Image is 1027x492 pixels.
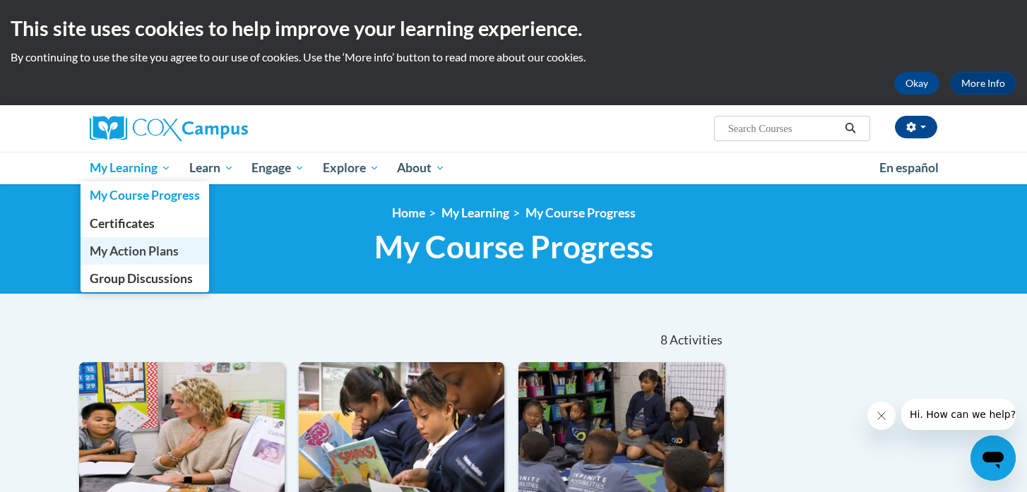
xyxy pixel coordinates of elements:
button: Account Settings [895,116,937,138]
a: Group Discussions [81,265,209,292]
iframe: Button to launch messaging window [970,436,1016,481]
span: Group Discussions [90,271,193,286]
a: Home [392,205,425,220]
a: My Action Plans [81,237,209,265]
span: Learn [189,160,234,176]
span: My Action Plans [90,244,179,258]
span: 8 [660,332,667,348]
a: More Info [950,72,1016,95]
a: My Course Progress [526,205,636,220]
iframe: Message from company [901,399,1016,430]
span: Explore [323,160,379,176]
a: Certificates [81,210,209,237]
span: Certificates [90,216,155,231]
img: Cox Campus [90,116,248,141]
h2: This site uses cookies to help improve your learning experience. [11,14,1016,42]
button: Okay [894,72,939,95]
iframe: Close message [867,402,896,430]
a: About [388,152,455,184]
span: About [397,160,445,176]
a: Explore [314,152,388,184]
input: Search Courses [727,120,840,137]
p: By continuing to use the site you agree to our use of cookies. Use the ‘More info’ button to read... [11,49,1016,65]
a: My Learning [441,205,509,220]
span: My Learning [90,160,171,176]
a: My Learning [81,152,180,184]
div: Main menu [69,152,958,184]
span: Engage [251,160,304,176]
span: En español [879,160,939,175]
a: Cox Campus [90,116,358,141]
span: Activities [670,332,723,348]
button: Search [840,120,861,137]
span: My Course Progress [374,228,653,265]
span: My Course Progress [90,188,200,203]
a: Learn [180,152,243,184]
a: En español [870,153,948,183]
a: Engage [242,152,314,184]
a: My Course Progress [81,181,209,209]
